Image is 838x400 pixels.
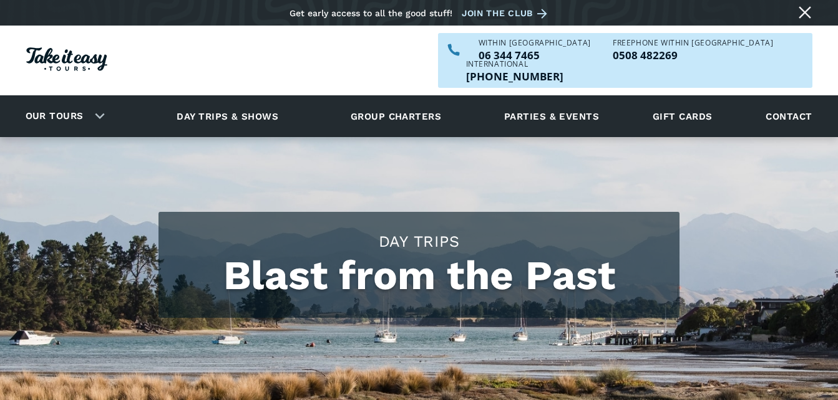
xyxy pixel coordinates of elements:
[290,8,452,18] div: Get early access to all the good stuff!
[171,252,667,299] h1: Blast from the Past
[613,50,773,60] p: 0508 482269
[335,99,457,133] a: Group charters
[466,60,563,68] div: International
[498,99,605,133] a: Parties & events
[613,50,773,60] a: Call us freephone within NZ on 0508482269
[462,6,552,21] a: Join the club
[646,99,719,133] a: Gift cards
[466,71,563,82] p: [PHONE_NUMBER]
[171,231,667,252] h2: Day trips
[479,50,591,60] p: 06 344 7465
[26,41,107,80] a: Homepage
[161,99,294,133] a: Day trips & shows
[613,39,773,47] div: Freephone WITHIN [GEOGRAPHIC_DATA]
[26,47,107,71] img: Take it easy Tours logo
[479,39,591,47] div: WITHIN [GEOGRAPHIC_DATA]
[759,99,818,133] a: Contact
[795,2,815,22] a: Close message
[16,102,93,131] a: Our tours
[479,50,591,60] a: Call us within NZ on 063447465
[466,71,563,82] a: Call us outside of NZ on +6463447465
[11,99,115,133] div: Our tours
